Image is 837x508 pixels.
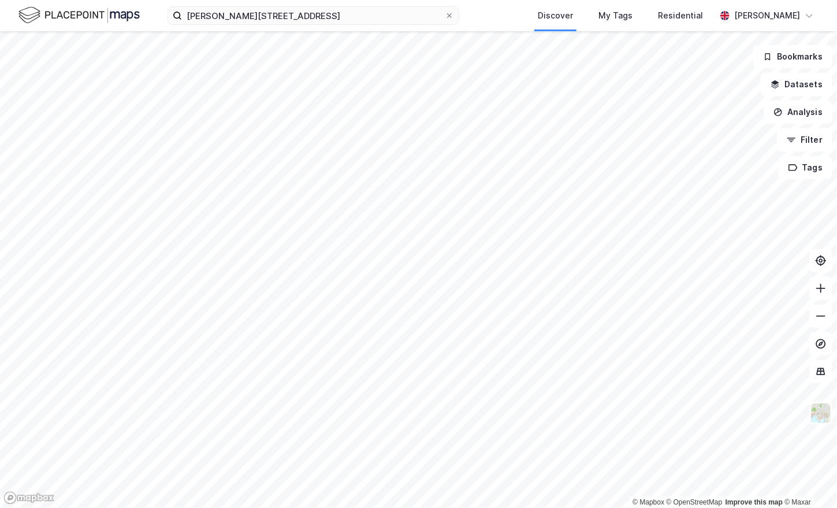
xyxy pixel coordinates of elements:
button: Analysis [764,101,832,124]
iframe: Chat Widget [779,453,837,508]
button: Datasets [761,73,832,96]
div: Chatt-widget [779,453,837,508]
div: Discover [538,9,573,23]
div: [PERSON_NAME] [734,9,800,23]
a: Mapbox homepage [3,491,54,505]
img: Z [810,402,832,424]
div: My Tags [598,9,633,23]
button: Bookmarks [753,45,832,68]
button: Tags [779,156,832,179]
a: OpenStreetMap [667,498,723,506]
button: Filter [777,128,832,151]
img: logo.f888ab2527a4732fd821a326f86c7f29.svg [18,5,140,25]
div: Residential [658,9,703,23]
input: Search by address, cadastre, landlords, tenants or people [182,7,445,24]
a: Mapbox [633,498,664,506]
a: Improve this map [726,498,783,506]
